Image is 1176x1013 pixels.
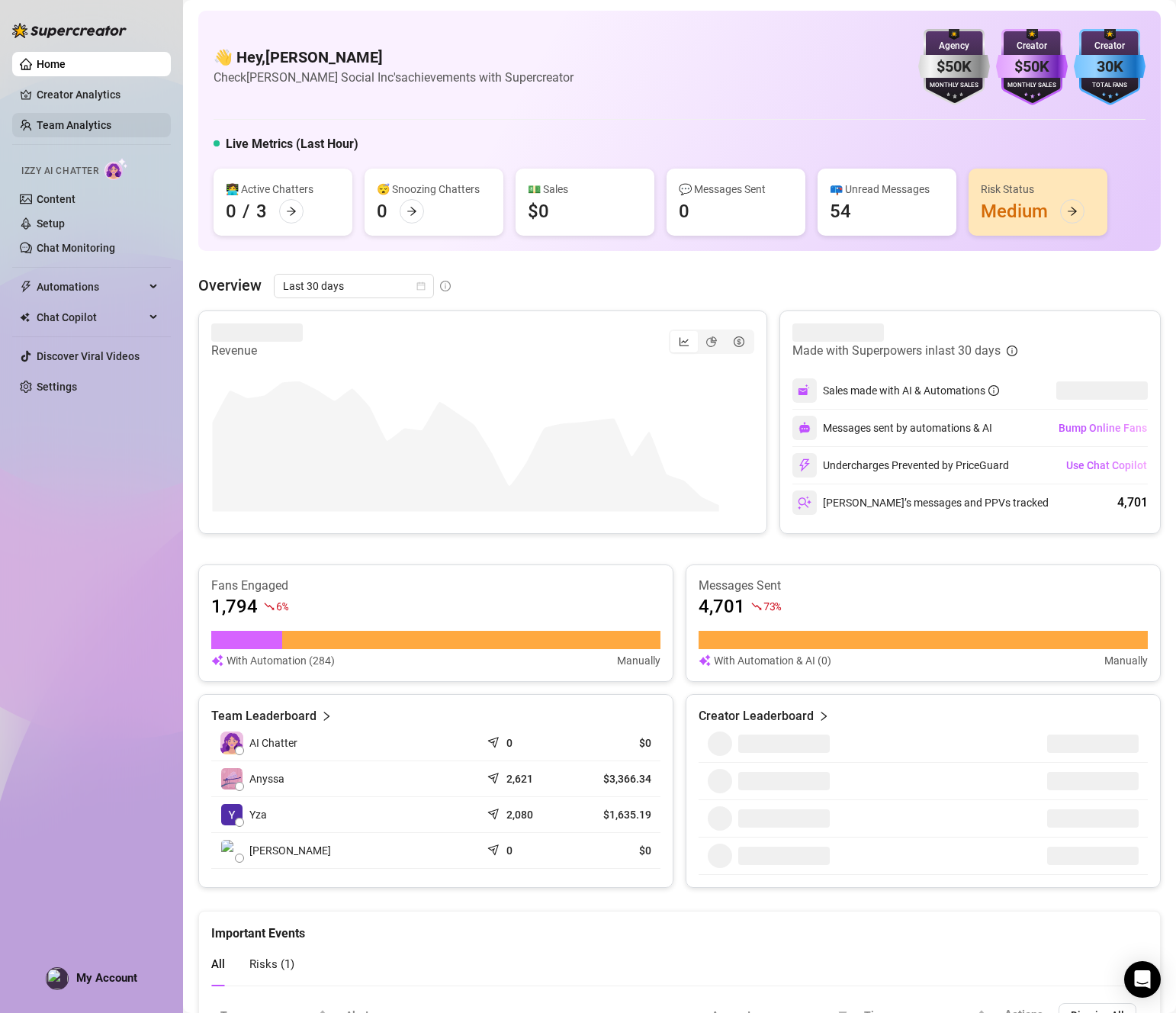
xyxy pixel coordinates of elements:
span: AI Chatter [249,735,297,751]
span: send [487,805,503,820]
span: pie-chart [706,336,717,347]
div: Sales made with AI & Automations [823,382,999,399]
img: svg%3e [798,496,811,510]
div: Monthly Sales [996,81,1068,91]
span: Automations [37,275,145,299]
span: thunderbolt [20,281,32,293]
div: 0 [377,199,387,224]
article: Revenue [211,342,303,360]
img: svg%3e [211,652,223,669]
article: 2,080 [506,807,533,822]
article: Check [PERSON_NAME] Social Inc's achievements with Supercreator [214,68,574,87]
span: info-circle [440,281,451,291]
article: With Automation (284) [227,652,335,669]
div: [PERSON_NAME]’s messages and PPVs tracked [792,490,1049,515]
span: Anyssa [249,770,284,787]
img: Anyssa [221,768,243,789]
img: svg%3e [798,458,811,472]
img: Chat Copilot [20,312,30,323]
div: Creator [1074,39,1145,53]
img: izzy-ai-chatter-avatar-DDCN_rTZ.svg [220,732,243,754]
div: $50K [918,55,990,79]
a: Chat Monitoring [37,242,115,254]
div: Agency [918,39,990,53]
img: silver-badge-roxG0hHS.svg [918,29,990,105]
span: Yza [249,806,267,823]
span: fall [751,601,762,612]
span: send [487,769,503,784]
span: send [487,841,503,856]
article: 0 [506,735,512,751]
span: info-circle [988,385,999,396]
div: Open Intercom Messenger [1124,961,1161,998]
span: arrow-right [286,206,297,217]
div: 54 [830,199,851,224]
article: $3,366.34 [580,771,651,786]
article: Overview [198,274,262,297]
a: Home [37,58,66,70]
span: calendar [416,281,426,291]
span: arrow-right [406,206,417,217]
img: purple-badge-B9DA21FR.svg [996,29,1068,105]
div: Total Fans [1074,81,1145,91]
span: Last 30 days [283,275,425,297]
h4: 👋 Hey, [PERSON_NAME] [214,47,574,68]
span: Izzy AI Chatter [21,164,98,178]
article: 2,621 [506,771,533,786]
img: Yza [221,804,243,825]
span: fall [264,601,275,612]
article: $0 [580,843,651,858]
span: send [487,733,503,748]
article: Manually [617,652,660,669]
div: Messages sent by automations & AI [792,416,992,440]
img: Kimora Klein [221,840,243,861]
div: Important Events [211,912,1148,943]
a: Content [37,193,76,205]
article: Made with Superpowers in last 30 days [792,342,1001,360]
div: Undercharges Prevented by PriceGuard [792,453,1009,478]
span: right [818,707,829,725]
img: svg%3e [699,652,711,669]
a: Discover Viral Videos [37,350,140,362]
button: Bump Online Fans [1058,416,1148,440]
button: Use Chat Copilot [1065,453,1148,478]
a: Settings [37,381,77,393]
h5: Live Metrics (Last Hour) [226,135,358,153]
img: svg%3e [798,384,811,397]
span: My Account [76,971,137,985]
span: [PERSON_NAME] [249,842,331,859]
div: 👩‍💻 Active Chatters [226,181,340,198]
article: Team Leaderboard [211,707,316,725]
div: 4,701 [1117,494,1148,512]
div: 😴 Snoozing Chatters [377,181,491,198]
div: segmented control [669,330,754,354]
span: 6 % [276,599,288,613]
article: $0 [580,735,651,751]
article: Manually [1104,652,1148,669]
a: Team Analytics [37,119,111,131]
img: AI Chatter [104,158,128,180]
span: right [321,707,332,725]
div: Risk Status [981,181,1095,198]
div: 30K [1074,55,1145,79]
article: $1,635.19 [580,807,651,822]
span: Bump Online Fans [1059,422,1147,434]
span: Risks ( 1 ) [249,957,294,971]
article: 0 [506,843,512,858]
div: $50K [996,55,1068,79]
div: $0 [528,199,549,224]
span: Use Chat Copilot [1066,459,1147,471]
div: Creator [996,39,1068,53]
span: info-circle [1007,346,1017,356]
a: Setup [37,217,65,230]
div: 💬 Messages Sent [679,181,793,198]
div: 📪 Unread Messages [830,181,944,198]
article: Fans Engaged [211,577,660,594]
article: Messages Sent [699,577,1148,594]
span: dollar-circle [734,336,744,347]
div: Monthly Sales [918,81,990,91]
span: line-chart [679,336,689,347]
img: logo-BBDzfeDw.svg [12,23,127,38]
article: 4,701 [699,594,745,619]
article: 1,794 [211,594,258,619]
